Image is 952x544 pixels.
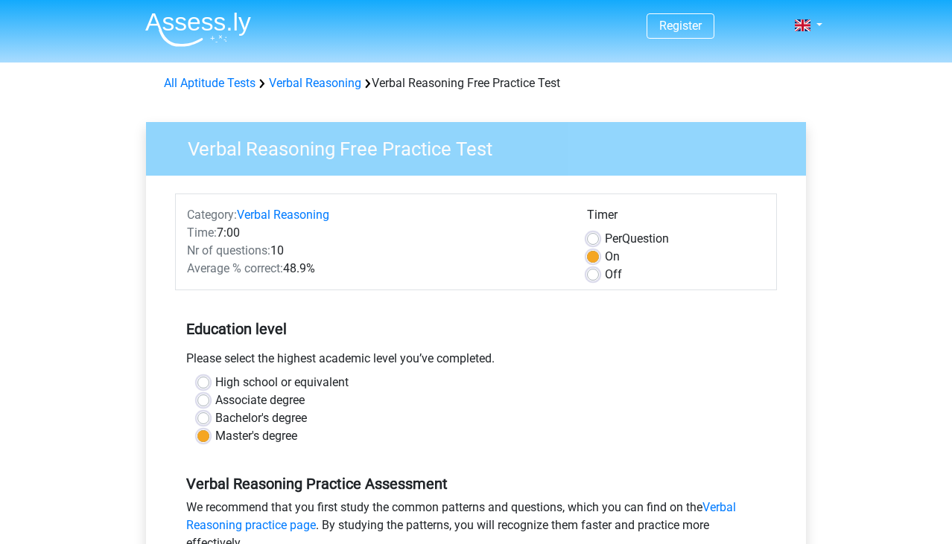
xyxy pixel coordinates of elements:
label: Bachelor's degree [215,409,307,427]
label: Master's degree [215,427,297,445]
span: Per [605,231,622,246]
div: Verbal Reasoning Free Practice Test [158,74,794,92]
h5: Verbal Reasoning Practice Assessment [186,475,766,493]
a: Verbal Reasoning [269,76,361,90]
label: On [605,248,620,266]
h3: Verbal Reasoning Free Practice Test [170,132,795,161]
label: Associate degree [215,391,305,409]
span: Category: [187,208,237,222]
a: All Aptitude Tests [164,76,256,90]
h5: Education level [186,314,766,344]
div: 7:00 [176,224,576,242]
span: Nr of questions: [187,243,270,257]
a: Register [659,19,702,33]
div: 10 [176,242,576,260]
label: High school or equivalent [215,374,349,391]
label: Question [605,230,669,248]
label: Off [605,266,622,284]
div: 48.9% [176,260,576,278]
a: Verbal Reasoning [237,208,329,222]
span: Average % correct: [187,261,283,275]
span: Time: [187,225,217,240]
div: Please select the highest academic level you’ve completed. [175,350,777,374]
img: Assessly [145,12,251,47]
div: Timer [587,206,765,230]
